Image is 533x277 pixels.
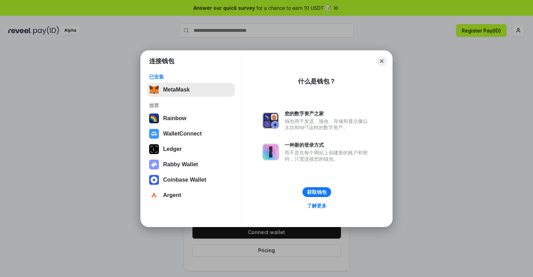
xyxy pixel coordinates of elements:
div: 什么是钱包？ [298,77,336,86]
img: svg+xml,%3Csvg%20width%3D%2228%22%20height%3D%2228%22%20viewBox%3D%220%200%2028%2028%22%20fill%3D... [149,190,159,200]
img: svg+xml,%3Csvg%20xmlns%3D%22http%3A%2F%2Fwww.w3.org%2F2000%2Fsvg%22%20width%3D%2228%22%20height%3... [149,144,159,154]
button: Close [377,56,387,66]
img: svg+xml,%3Csvg%20width%3D%2228%22%20height%3D%2228%22%20viewBox%3D%220%200%2028%2028%22%20fill%3D... [149,129,159,139]
button: WalletConnect [147,127,235,141]
div: 一种新的登录方式 [285,142,371,148]
button: Rabby Wallet [147,158,235,172]
img: svg+xml,%3Csvg%20width%3D%22120%22%20height%3D%22120%22%20viewBox%3D%220%200%20120%20120%22%20fil... [149,114,159,123]
button: MetaMask [147,83,235,97]
div: Rabby Wallet [163,161,198,168]
div: Coinbase Wallet [163,177,206,183]
div: Ledger [163,146,182,152]
div: 您的数字资产之家 [285,110,371,117]
button: Coinbase Wallet [147,173,235,187]
div: WalletConnect [163,131,202,137]
div: 钱包用于发送、接收、存储和显示像以太坊和NFT这样的数字资产。 [285,118,371,131]
div: 而不是在每个网站上创建新的账户和密码，只需连接您的钱包。 [285,150,371,162]
h1: 连接钱包 [149,57,174,65]
img: svg+xml,%3Csvg%20xmlns%3D%22http%3A%2F%2Fwww.w3.org%2F2000%2Fsvg%22%20fill%3D%22none%22%20viewBox... [149,160,159,169]
img: svg+xml,%3Csvg%20xmlns%3D%22http%3A%2F%2Fwww.w3.org%2F2000%2Fsvg%22%20fill%3D%22none%22%20viewBox... [262,144,279,160]
a: 了解更多 [303,201,331,210]
div: 推荐 [149,102,233,109]
img: svg+xml,%3Csvg%20width%3D%2228%22%20height%3D%2228%22%20viewBox%3D%220%200%2028%2028%22%20fill%3D... [149,175,159,185]
button: Rainbow [147,111,235,125]
div: 获取钱包 [307,189,327,195]
div: MetaMask [163,87,190,93]
div: Rainbow [163,115,187,122]
button: Argent [147,188,235,202]
div: 已安装 [149,74,233,80]
img: svg+xml,%3Csvg%20xmlns%3D%22http%3A%2F%2Fwww.w3.org%2F2000%2Fsvg%22%20fill%3D%22none%22%20viewBox... [262,112,279,129]
div: Argent [163,192,181,198]
button: 获取钱包 [302,187,331,197]
img: svg+xml,%3Csvg%20fill%3D%22none%22%20height%3D%2233%22%20viewBox%3D%220%200%2035%2033%22%20width%... [149,85,159,95]
div: 了解更多 [307,203,327,209]
button: Ledger [147,142,235,156]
